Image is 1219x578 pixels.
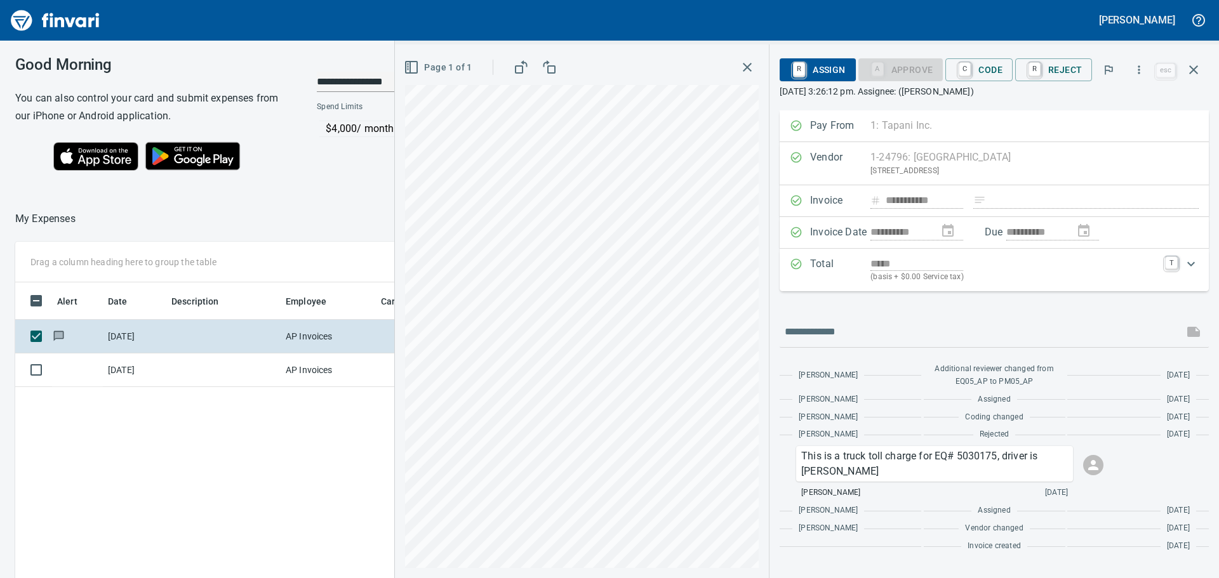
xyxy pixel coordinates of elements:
a: C [959,62,971,76]
span: Employee [286,294,343,309]
span: [DATE] [1167,504,1190,517]
span: Invoice created [968,540,1021,553]
a: R [1029,62,1041,76]
span: Assign [790,59,845,81]
td: [DATE] [103,320,166,353]
p: [DATE] 3:26:12 pm. Assignee: ([PERSON_NAME]) [780,85,1209,98]
p: (basis + $0.00 Service tax) [870,271,1157,284]
span: [DATE] [1167,411,1190,424]
span: Spend Limits [317,101,472,114]
img: Finvari [8,5,103,36]
button: Flag [1095,56,1122,84]
td: [DATE] [103,353,166,387]
span: [DATE] [1167,369,1190,382]
nav: breadcrumb [15,211,76,227]
img: Get it on Google Play [138,135,248,177]
p: Online allowed [307,137,584,150]
h3: Good Morning [15,56,285,74]
button: [PERSON_NAME] [1096,10,1178,30]
p: $4,000 / month [326,121,583,136]
p: My Expenses [15,211,76,227]
span: [DATE] [1167,393,1190,406]
p: This is a truck toll charge for EQ# 5030175, driver is [PERSON_NAME] [801,449,1068,479]
span: Coding changed [965,411,1023,424]
span: Employee [286,294,326,309]
span: Card Name [381,294,427,309]
span: [PERSON_NAME] [799,428,858,441]
span: [DATE] [1167,540,1190,553]
button: More [1125,56,1153,84]
a: T [1165,256,1178,269]
span: Vendor changed [965,522,1023,535]
span: [PERSON_NAME] [799,393,858,406]
div: Coding Required [858,63,943,74]
span: Rejected [980,428,1009,441]
span: [PERSON_NAME] [799,411,858,424]
span: Card Name [381,294,443,309]
a: R [793,62,805,76]
td: AP Invoices [281,320,376,353]
div: Expand [780,249,1209,291]
td: AP Invoices [281,353,376,387]
span: [PERSON_NAME] [799,504,858,517]
button: RAssign [780,58,855,81]
img: Download on the App Store [53,142,138,171]
span: Alert [57,294,94,309]
p: Drag a column heading here to group the table [30,256,216,268]
button: Page 1 of 1 [401,56,477,79]
span: [DATE] [1167,428,1190,441]
h6: You can also control your card and submit expenses from our iPhone or Android application. [15,89,285,125]
span: Code [956,59,1003,81]
a: esc [1156,63,1175,77]
span: Alert [57,294,77,309]
span: Date [108,294,144,309]
span: [DATE] [1167,522,1190,535]
span: Additional reviewer changed from EQ05_AP to PM05_AP [930,363,1059,388]
span: This records your message into the invoice and notifies anyone mentioned [1178,317,1209,347]
span: [PERSON_NAME] [799,522,858,535]
span: Assigned [978,393,1010,406]
p: Total [810,256,870,284]
span: Page 1 of 1 [406,60,472,76]
span: [PERSON_NAME] [799,369,858,382]
span: Description [171,294,236,309]
span: Date [108,294,128,309]
button: CCode [945,58,1013,81]
span: [DATE] [1045,487,1068,499]
span: Description [171,294,219,309]
button: RReject [1015,58,1092,81]
span: Assigned [978,504,1010,517]
span: Has messages [52,332,65,340]
span: Reject [1025,59,1082,81]
h5: [PERSON_NAME] [1099,13,1175,27]
span: [PERSON_NAME] [801,487,860,499]
span: Close invoice [1153,55,1209,85]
